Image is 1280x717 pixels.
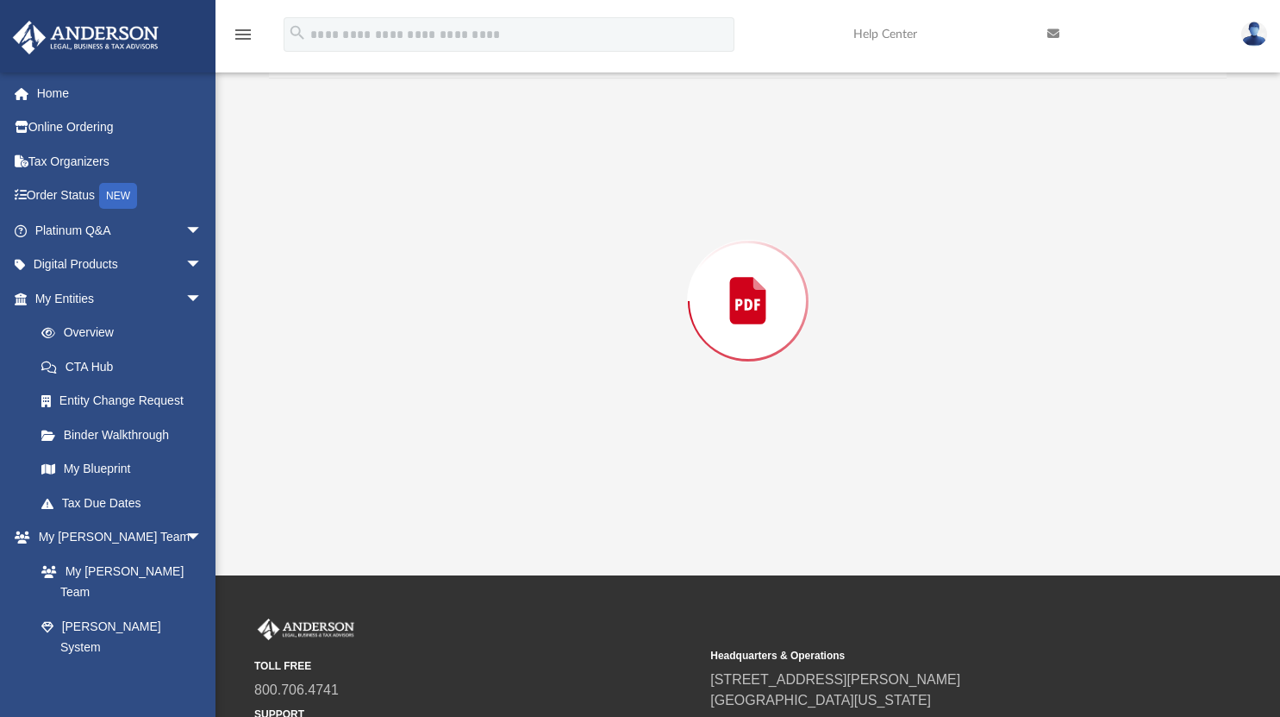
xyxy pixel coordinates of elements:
[24,418,228,452] a: Binder Walkthrough
[185,281,220,317] span: arrow_drop_down
[254,658,698,674] small: TOLL FREE
[12,248,228,282] a: Digital Productsarrow_drop_down
[24,384,228,418] a: Entity Change Request
[24,349,228,384] a: CTA Hub
[254,682,339,697] a: 800.706.4741
[24,486,228,520] a: Tax Due Dates
[233,33,253,45] a: menu
[24,554,211,609] a: My [PERSON_NAME] Team
[99,183,137,209] div: NEW
[233,24,253,45] i: menu
[1241,22,1267,47] img: User Pic
[12,520,220,555] a: My [PERSON_NAME] Teamarrow_drop_down
[24,609,220,664] a: [PERSON_NAME] System
[12,144,228,179] a: Tax Organizers
[12,179,228,214] a: Order StatusNEW
[185,520,220,556] span: arrow_drop_down
[24,452,220,487] a: My Blueprint
[710,693,931,708] a: [GEOGRAPHIC_DATA][US_STATE]
[254,619,358,641] img: Anderson Advisors Platinum Portal
[710,672,960,687] a: [STREET_ADDRESS][PERSON_NAME]
[12,213,228,248] a: Platinum Q&Aarrow_drop_down
[288,23,307,42] i: search
[185,213,220,248] span: arrow_drop_down
[12,281,228,316] a: My Entitiesarrow_drop_down
[12,110,228,145] a: Online Ordering
[710,648,1154,664] small: Headquarters & Operations
[269,33,1227,524] div: Preview
[12,76,228,110] a: Home
[8,21,164,54] img: Anderson Advisors Platinum Portal
[185,248,220,283] span: arrow_drop_down
[24,316,228,350] a: Overview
